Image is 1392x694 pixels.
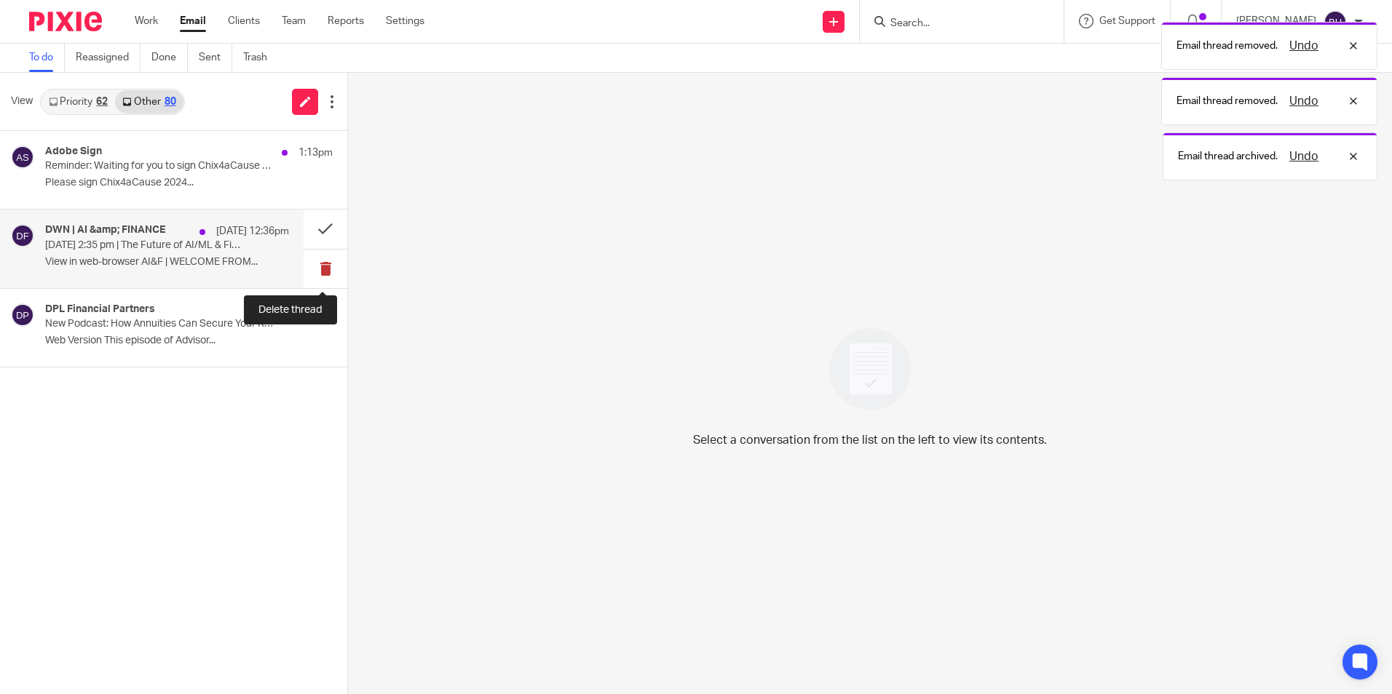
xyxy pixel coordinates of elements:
p: Web Version This episode of Advisor... [45,335,333,347]
a: Done [151,44,188,72]
a: To do [29,44,65,72]
img: svg%3E [11,145,34,169]
a: Priority62 [41,90,115,113]
p: 1:13pm [298,145,333,160]
a: Settings [386,14,424,28]
p: Email thread removed. [1177,94,1278,108]
div: 80 [165,97,176,107]
p: Select a conversation from the list on the left to view its contents. [693,431,1047,449]
a: Reassigned [76,44,141,72]
span: View [11,94,33,109]
a: Sent [199,44,232,72]
img: image [820,319,921,420]
button: Undo [1285,148,1323,165]
p: New Podcast: How Annuities Can Secure Your Retirement [45,318,275,330]
a: Other80 [115,90,183,113]
p: Please sign Chix4aCause 2024... [45,177,333,189]
p: [DATE] 10:33am [261,303,333,318]
div: 62 [96,97,108,107]
img: svg%3E [11,224,34,247]
a: Email [180,14,206,28]
img: Pixie [29,12,102,31]
button: Undo [1285,92,1323,110]
p: [DATE] 2:35 pm | The Future of AI/ML & FinServ [45,239,240,252]
p: View in web-browser AI&F | WELCOME FROM... [45,256,289,268]
img: svg%3E [1324,10,1347,33]
p: Reminder: Waiting for you to sign Chix4aCause 2024 CRED[DATE] [45,160,275,172]
p: [DATE] 12:36pm [216,224,289,239]
a: Work [135,14,158,28]
p: Email thread removed. [1177,39,1278,53]
a: Reports [328,14,364,28]
h4: Adobe Sign [45,145,102,158]
h4: DWN | AI &amp; FINANCE [45,224,165,236]
a: Trash [243,44,278,72]
a: Team [282,14,306,28]
button: Undo [1285,37,1323,55]
img: svg%3E [11,303,34,327]
a: Clients [228,14,260,28]
h4: DPL Financial Partners [45,303,155,316]
p: Email thread archived. [1178,149,1278,164]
